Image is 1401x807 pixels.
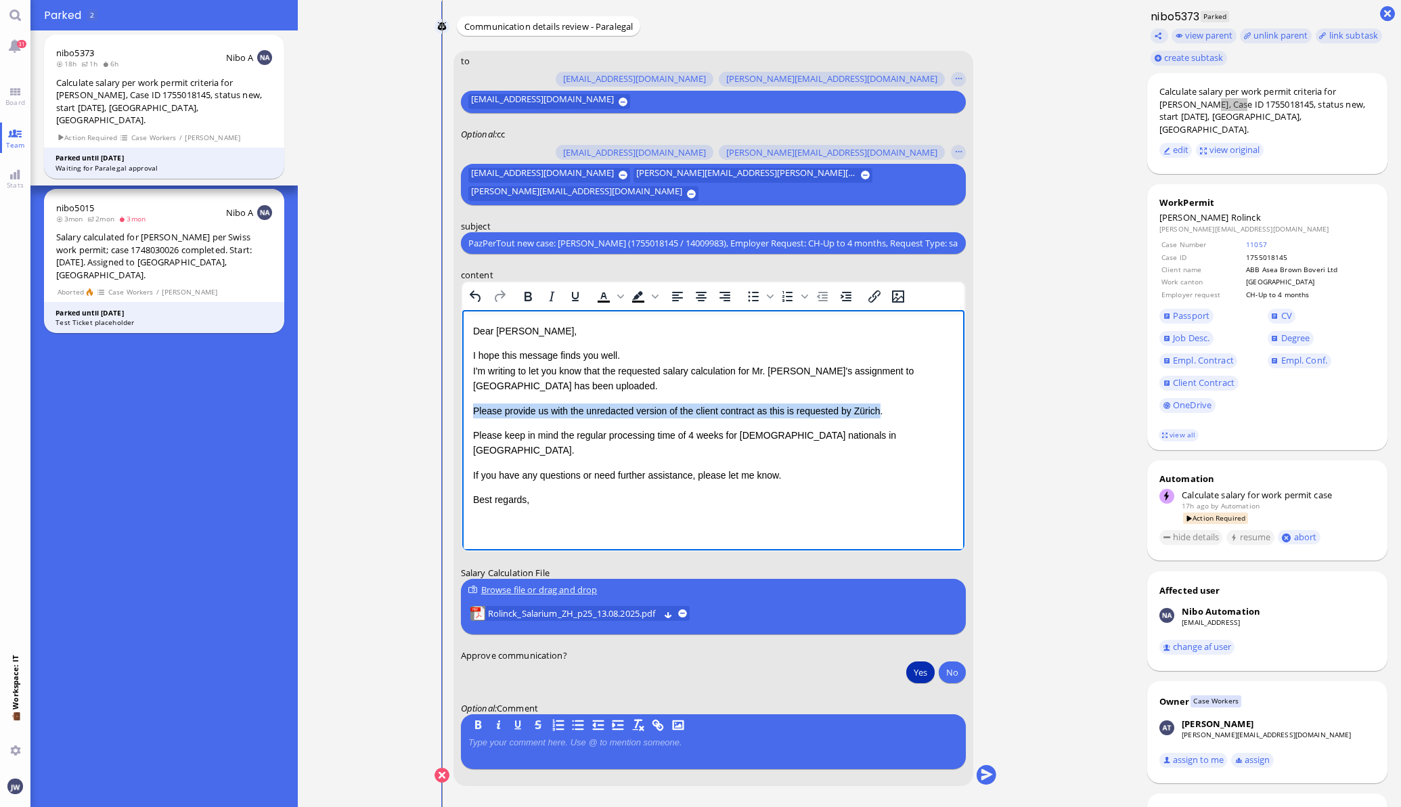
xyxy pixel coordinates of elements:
[57,132,118,144] span: Action Required
[726,74,937,85] span: [PERSON_NAME][EMAIL_ADDRESS][DOMAIN_NAME]
[563,287,586,306] button: Underline
[56,77,272,127] div: Calculate salary per work permit criteria for [PERSON_NAME], Case ID 1755018145, status new, star...
[726,148,937,158] span: [PERSON_NAME][EMAIL_ADDRESS][DOMAIN_NAME]
[179,132,183,144] span: /
[664,609,673,618] button: Download Rolinck_Salarium_ZH_p25_13.08.2025.pdf
[470,607,689,621] lob-view: Rolinck_Salarium_ZH_p25_13.08.2025.pdf
[886,287,909,306] button: Insert/edit image
[470,168,613,183] span: [EMAIL_ADDRESS][DOMAIN_NAME]
[939,661,966,683] button: No
[1196,143,1264,158] button: view original
[87,214,118,223] span: 2mon
[226,51,254,64] span: Nibo A
[1245,289,1374,300] td: CH-Up to 4 months
[834,287,857,306] button: Increase indent
[56,202,94,214] span: nibo5015
[17,40,26,48] span: 31
[1329,29,1379,41] span: link subtask
[55,153,273,163] div: Parked until [DATE]
[1159,530,1223,545] button: hide details
[1182,718,1253,730] div: [PERSON_NAME]
[1182,501,1209,510] span: 17h ago
[7,779,22,793] img: You
[1173,309,1209,322] span: Passport
[57,286,84,298] span: Aborted
[462,310,964,550] iframe: Rich Text Area
[56,47,94,59] a: nibo5373
[3,140,28,150] span: Team
[1281,332,1310,344] span: Degree
[44,7,86,23] span: Parked
[1161,264,1244,275] td: Client name
[1183,512,1249,524] span: Action Required
[1245,252,1374,263] td: 1755018145
[1159,398,1216,413] a: OneDrive
[461,128,495,140] span: Optional
[592,287,625,306] div: Text color Black
[1159,211,1229,223] span: [PERSON_NAME]
[1159,85,1375,135] div: Calculate salary per work permit criteria for [PERSON_NAME], Case ID 1755018145, status new, star...
[1221,501,1260,510] span: automation@bluelakelegal.com
[1268,331,1314,346] a: Degree
[55,308,273,318] div: Parked until [DATE]
[55,163,273,173] div: Waiting for Paralegal approval
[461,55,470,67] span: to
[1316,28,1382,43] task-group-action-menu: link subtask
[131,132,177,144] span: Case Workers
[461,702,495,714] span: Optional
[10,710,20,740] span: 💼 Workspace: IT
[1159,640,1235,655] button: change af user
[81,59,102,68] span: 1h
[470,95,613,110] span: [EMAIL_ADDRESS][DOMAIN_NAME]
[776,287,809,306] div: Numbered list
[563,74,706,85] span: [EMAIL_ADDRESS][DOMAIN_NAME]
[461,128,497,140] em: :
[487,607,659,621] span: Rolinck_Salarium_ZH_p25_13.08.2025.pdf
[1151,51,1227,66] button: create subtask
[741,287,775,306] div: Bullet list
[1161,289,1244,300] td: Employer request
[1281,309,1292,322] span: CV
[1159,309,1214,324] a: Passport
[1245,264,1374,275] td: ABB Asea Brown Boveri Ltd
[1161,276,1244,287] td: Work canton
[1147,9,1200,24] h1: nibo5373
[1161,239,1244,250] td: Case Number
[636,168,856,183] span: [PERSON_NAME][EMAIL_ADDRESS][PERSON_NAME][DOMAIN_NAME]
[461,567,550,580] span: Salary Calculation File
[487,607,659,621] a: View Rolinck_Salarium_ZH_p25_13.08.2025.pdf
[1173,376,1235,389] span: Client Contract
[689,287,712,306] button: Align center
[491,718,506,733] button: I
[1281,354,1327,366] span: Empl. Conf.
[457,16,640,36] div: Communication details review - Paralegal
[487,287,510,306] button: Redo
[531,718,546,733] button: S
[2,97,28,107] span: Board
[55,318,273,328] div: Test Ticket placeholder
[1278,530,1320,544] button: abort
[1240,28,1312,43] button: unlink parent
[108,286,154,298] span: Case Workers
[257,50,272,65] img: NA
[1159,196,1375,209] div: WorkPermit
[539,287,562,306] button: Italic
[257,205,272,220] img: NA
[90,10,94,20] span: 2
[1231,753,1274,768] button: assign
[118,214,150,223] span: 3mon
[1268,353,1331,368] a: Empl. Conf.
[1159,224,1375,234] dd: [PERSON_NAME][EMAIL_ADDRESS][DOMAIN_NAME]
[468,168,630,183] button: [EMAIL_ADDRESS][DOMAIN_NAME]
[1159,143,1193,158] button: edit
[1159,376,1239,391] a: Client Contract
[1173,354,1234,366] span: Empl. Contract
[185,132,241,144] span: [PERSON_NAME]
[1159,331,1214,346] a: Job Desc.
